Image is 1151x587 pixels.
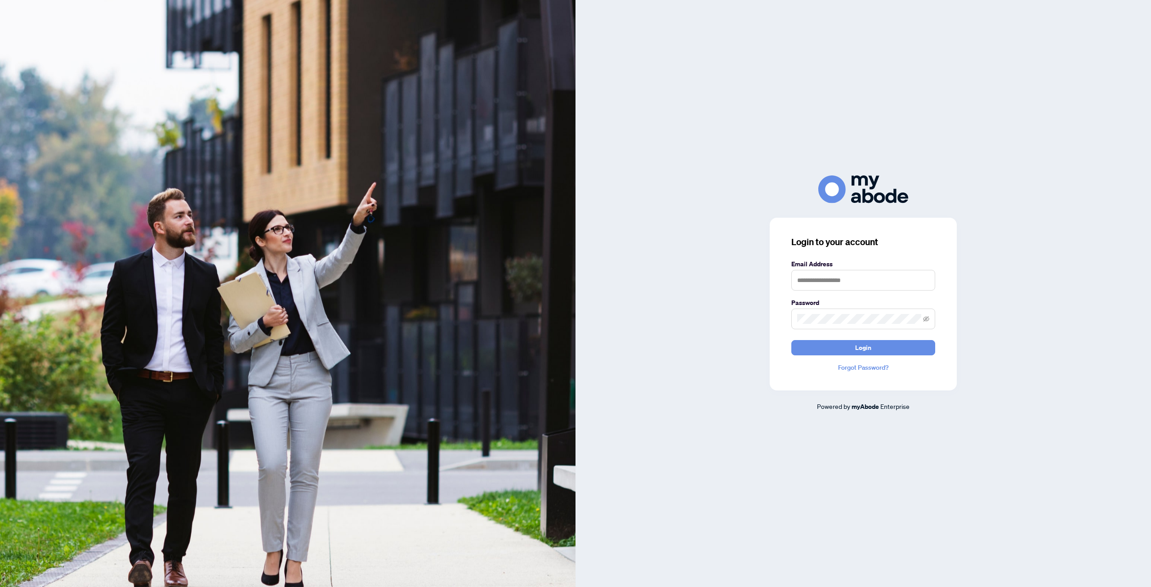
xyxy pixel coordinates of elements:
span: eye-invisible [923,316,929,322]
span: Login [855,341,871,355]
label: Password [791,298,935,308]
h3: Login to your account [791,236,935,248]
button: Login [791,340,935,355]
a: Forgot Password? [791,363,935,372]
img: ma-logo [818,175,908,203]
span: Enterprise [880,402,910,410]
label: Email Address [791,259,935,269]
a: myAbode [852,402,879,412]
span: Powered by [817,402,850,410]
